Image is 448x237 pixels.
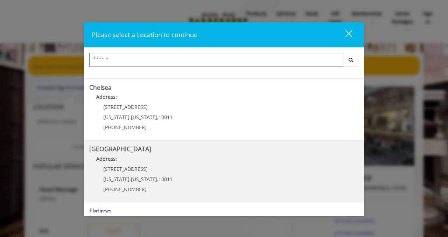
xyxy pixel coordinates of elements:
span: Please select a Location to continue [92,30,197,39]
span: [STREET_ADDRESS] [103,104,148,110]
span: 10011 [159,114,173,120]
b: Address: [96,93,117,100]
b: Chelsea [89,83,112,91]
span: , [157,114,159,120]
b: Flatiron [89,207,111,215]
b: [GEOGRAPHIC_DATA] [89,145,151,153]
input: Search Center [89,53,343,67]
span: [US_STATE] [103,176,129,182]
span: [PHONE_NUMBER] [103,186,147,193]
span: [US_STATE] [103,114,129,120]
span: [US_STATE] [131,176,157,182]
span: , [157,176,159,182]
span: , [129,114,131,120]
div: Center Select [89,53,359,70]
i: Search button [347,57,355,62]
span: [PHONE_NUMBER] [103,124,147,131]
span: [STREET_ADDRESS] [103,166,148,172]
span: , [129,176,131,182]
b: Address: [96,155,117,162]
span: [US_STATE] [131,114,157,120]
span: 10011 [159,176,173,182]
button: close dialog [332,28,356,42]
div: close dialog [337,30,351,40]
